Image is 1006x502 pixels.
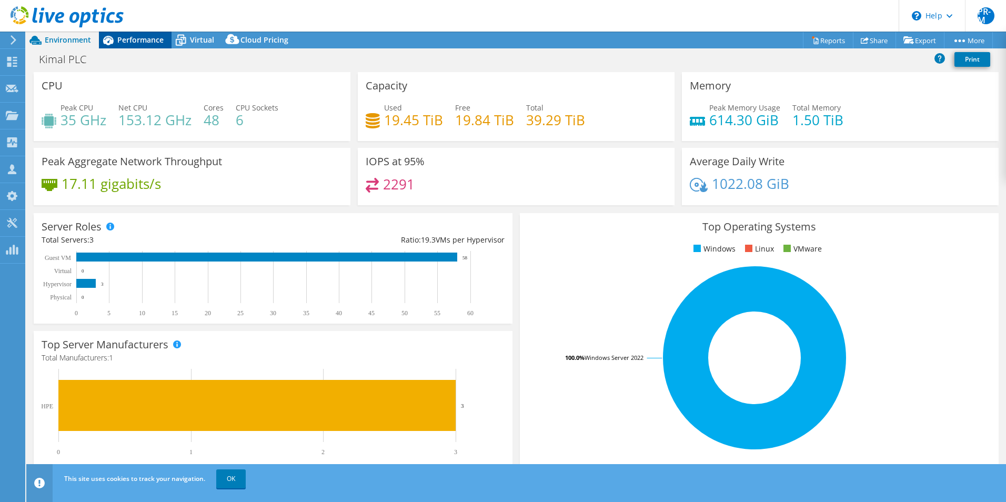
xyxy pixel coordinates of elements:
a: Reports [803,32,853,48]
text: 0 [82,295,84,300]
text: 35 [303,309,309,317]
h4: Total Manufacturers: [42,352,505,364]
span: This site uses cookies to track your navigation. [64,474,205,483]
text: 0 [57,448,60,456]
h4: 48 [204,114,224,126]
text: 55 [434,309,440,317]
h4: 1.50 TiB [792,114,843,126]
h3: IOPS at 95% [366,156,425,167]
text: HPE [41,403,53,410]
text: 40 [336,309,342,317]
text: 15 [172,309,178,317]
span: Cores [204,103,224,113]
h3: CPU [42,80,63,92]
text: 58 [462,255,468,260]
h4: 2291 [383,178,415,190]
text: 50 [401,309,408,317]
span: Total [526,103,544,113]
svg: \n [912,11,921,21]
h4: 17.11 gigabits/s [62,178,161,189]
h3: Peak Aggregate Network Throughput [42,156,222,167]
text: 0 [82,268,84,274]
h3: Average Daily Write [690,156,784,167]
h4: 6 [236,114,278,126]
h3: Top Server Manufacturers [42,339,168,350]
text: 2 [321,448,325,456]
h3: Capacity [366,80,407,92]
span: Performance [117,35,164,45]
h3: Memory [690,80,731,92]
h4: 39.29 TiB [526,114,585,126]
tspan: 100.0% [565,354,585,362]
span: PR-M [978,7,994,24]
text: 1 [189,448,193,456]
a: OK [216,469,246,488]
a: More [944,32,993,48]
span: Peak Memory Usage [709,103,780,113]
h3: Top Operating Systems [528,221,991,233]
text: 5 [107,309,110,317]
span: CPU Sockets [236,103,278,113]
text: 3 [454,448,457,456]
h4: 19.45 TiB [384,114,443,126]
h4: 35 GHz [61,114,106,126]
text: 10 [139,309,145,317]
span: 3 [89,235,94,245]
text: Hypervisor [43,280,72,288]
li: VMware [781,243,822,255]
span: Used [384,103,402,113]
h3: Server Roles [42,221,102,233]
h4: 153.12 GHz [118,114,192,126]
span: 1 [109,353,113,363]
text: 20 [205,309,211,317]
div: Ratio: VMs per Hypervisor [273,234,505,246]
div: Total Servers: [42,234,273,246]
span: Free [455,103,470,113]
a: Export [896,32,944,48]
li: Windows [691,243,736,255]
h4: 19.84 TiB [455,114,514,126]
text: 3 [101,282,104,287]
text: 25 [237,309,244,317]
text: Virtual [54,267,72,275]
span: Total Memory [792,103,841,113]
span: Net CPU [118,103,147,113]
h4: 1022.08 GiB [712,178,789,189]
text: 30 [270,309,276,317]
h4: 614.30 GiB [709,114,780,126]
text: Guest VM [45,254,71,262]
text: 45 [368,309,375,317]
text: 0 [75,309,78,317]
text: 3 [461,403,464,409]
li: Linux [742,243,774,255]
span: Peak CPU [61,103,93,113]
a: Print [954,52,990,67]
span: Cloud Pricing [240,35,288,45]
tspan: Windows Server 2022 [585,354,643,362]
text: Physical [50,294,72,301]
span: 19.3 [421,235,436,245]
span: Virtual [190,35,214,45]
a: Share [853,32,896,48]
span: Environment [45,35,91,45]
text: 60 [467,309,474,317]
h1: Kimal PLC [34,54,103,65]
